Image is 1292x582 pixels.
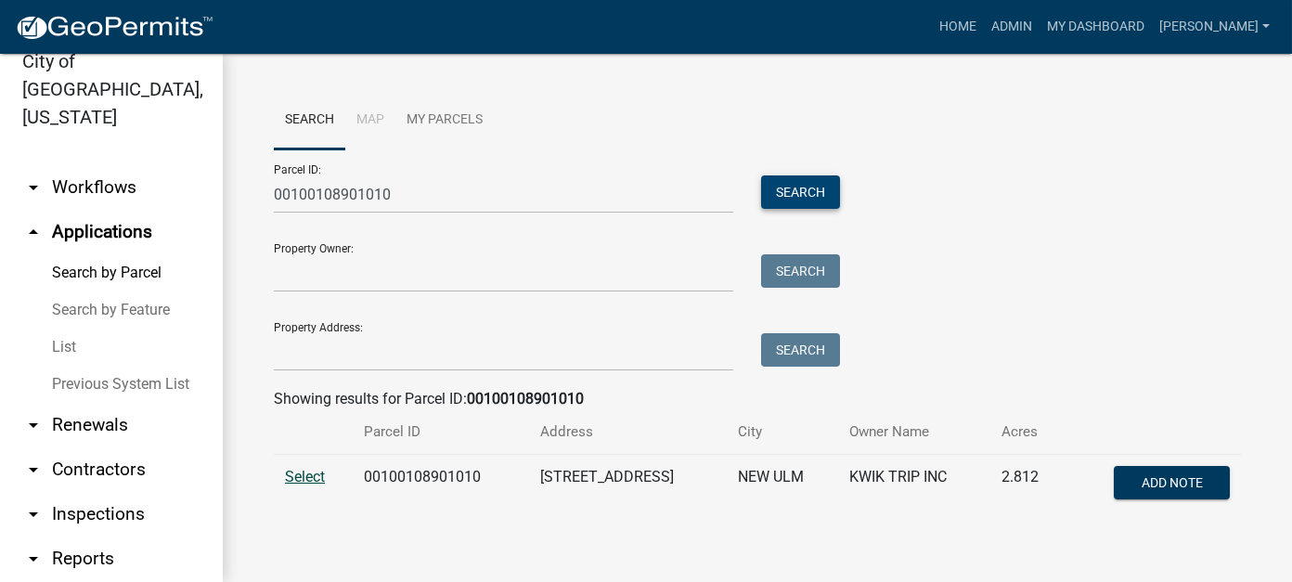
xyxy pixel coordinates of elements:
[395,91,494,150] a: My Parcels
[1141,475,1202,490] span: Add Note
[838,455,990,516] td: KWIK TRIP INC
[22,459,45,481] i: arrow_drop_down
[727,410,838,454] th: City
[761,175,840,209] button: Search
[353,410,529,454] th: Parcel ID
[529,455,727,516] td: [STREET_ADDRESS]
[1040,9,1152,45] a: My Dashboard
[990,455,1066,516] td: 2.812
[1152,9,1277,45] a: [PERSON_NAME]
[1114,466,1230,499] button: Add Note
[727,455,838,516] td: NEW ULM
[274,91,345,150] a: Search
[467,390,584,407] strong: 00100108901010
[22,176,45,199] i: arrow_drop_down
[274,388,1241,410] div: Showing results for Parcel ID:
[353,455,529,516] td: 00100108901010
[285,468,325,485] a: Select
[761,333,840,367] button: Search
[22,503,45,525] i: arrow_drop_down
[761,254,840,288] button: Search
[22,414,45,436] i: arrow_drop_down
[529,410,727,454] th: Address
[984,9,1040,45] a: Admin
[838,410,990,454] th: Owner Name
[22,548,45,570] i: arrow_drop_down
[22,221,45,243] i: arrow_drop_up
[932,9,984,45] a: Home
[990,410,1066,454] th: Acres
